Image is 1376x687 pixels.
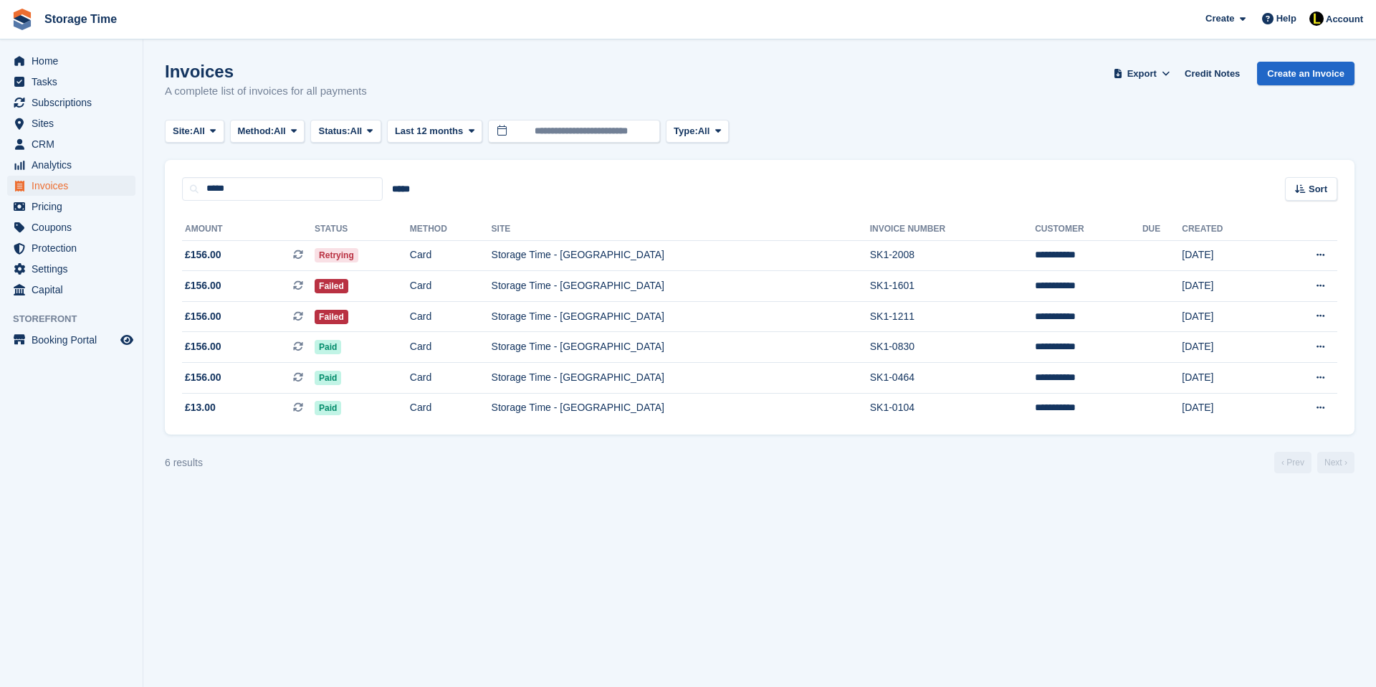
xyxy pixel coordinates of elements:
a: Next [1317,452,1354,473]
a: menu [7,238,135,258]
td: Card [410,240,492,271]
th: Created [1182,218,1271,241]
span: Paid [315,371,341,385]
td: Storage Time - [GEOGRAPHIC_DATA] [492,332,870,363]
h1: Invoices [165,62,367,81]
span: Paid [315,401,341,415]
span: All [274,124,286,138]
td: Storage Time - [GEOGRAPHIC_DATA] [492,240,870,271]
button: Last 12 months [387,120,482,143]
div: 6 results [165,455,203,470]
span: Help [1276,11,1296,26]
span: Last 12 months [395,124,463,138]
span: Home [32,51,118,71]
span: Status: [318,124,350,138]
td: [DATE] [1182,301,1271,332]
a: menu [7,330,135,350]
a: menu [7,176,135,196]
td: [DATE] [1182,332,1271,363]
span: Site: [173,124,193,138]
th: Due [1142,218,1182,241]
td: SK1-0464 [870,363,1035,394]
a: menu [7,155,135,175]
span: £156.00 [185,278,221,293]
span: £156.00 [185,339,221,354]
th: Customer [1035,218,1142,241]
span: £156.00 [185,309,221,324]
td: [DATE] [1182,363,1271,394]
td: [DATE] [1182,271,1271,302]
span: Storefront [13,312,143,326]
span: Sites [32,113,118,133]
span: Protection [32,238,118,258]
span: £13.00 [185,400,216,415]
span: Settings [32,259,118,279]
th: Invoice Number [870,218,1035,241]
span: Sort [1309,182,1327,196]
span: Failed [315,279,348,293]
a: menu [7,51,135,71]
a: menu [7,113,135,133]
th: Status [315,218,410,241]
span: Capital [32,280,118,300]
button: Type: All [666,120,729,143]
td: Storage Time - [GEOGRAPHIC_DATA] [492,301,870,332]
td: Storage Time - [GEOGRAPHIC_DATA] [492,271,870,302]
td: Card [410,363,492,394]
img: stora-icon-8386f47178a22dfd0bd8f6a31ec36ba5ce8667c1dd55bd0f319d3a0aa187defe.svg [11,9,33,30]
td: Card [410,393,492,423]
td: Card [410,271,492,302]
td: [DATE] [1182,393,1271,423]
span: All [350,124,363,138]
span: Invoices [32,176,118,196]
span: Pricing [32,196,118,217]
span: Account [1326,12,1363,27]
span: Tasks [32,72,118,92]
td: SK1-1601 [870,271,1035,302]
td: SK1-1211 [870,301,1035,332]
a: Create an Invoice [1257,62,1354,85]
p: A complete list of invoices for all payments [165,83,367,100]
span: Method: [238,124,274,138]
button: Method: All [230,120,305,143]
a: menu [7,93,135,113]
th: Amount [182,218,315,241]
a: menu [7,134,135,154]
th: Method [410,218,492,241]
span: Subscriptions [32,93,118,113]
td: SK1-0104 [870,393,1035,423]
button: Site: All [165,120,224,143]
a: menu [7,196,135,217]
th: Site [492,218,870,241]
a: menu [7,280,135,300]
button: Status: All [310,120,381,143]
span: £156.00 [185,247,221,262]
a: Credit Notes [1179,62,1246,85]
span: Create [1205,11,1234,26]
span: Booking Portal [32,330,118,350]
td: Storage Time - [GEOGRAPHIC_DATA] [492,363,870,394]
img: Laaibah Sarwar [1309,11,1324,26]
a: Preview store [118,331,135,349]
span: Export [1127,67,1157,81]
td: [DATE] [1182,240,1271,271]
span: All [698,124,710,138]
nav: Page [1271,452,1357,473]
span: All [193,124,205,138]
a: Previous [1274,452,1311,473]
a: menu [7,217,135,237]
span: Analytics [32,155,118,175]
td: Storage Time - [GEOGRAPHIC_DATA] [492,393,870,423]
a: menu [7,72,135,92]
span: Coupons [32,217,118,237]
a: menu [7,259,135,279]
td: Card [410,301,492,332]
span: £156.00 [185,370,221,385]
td: Card [410,332,492,363]
button: Export [1110,62,1173,85]
td: SK1-0830 [870,332,1035,363]
span: Failed [315,310,348,324]
td: SK1-2008 [870,240,1035,271]
span: Type: [674,124,698,138]
span: CRM [32,134,118,154]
